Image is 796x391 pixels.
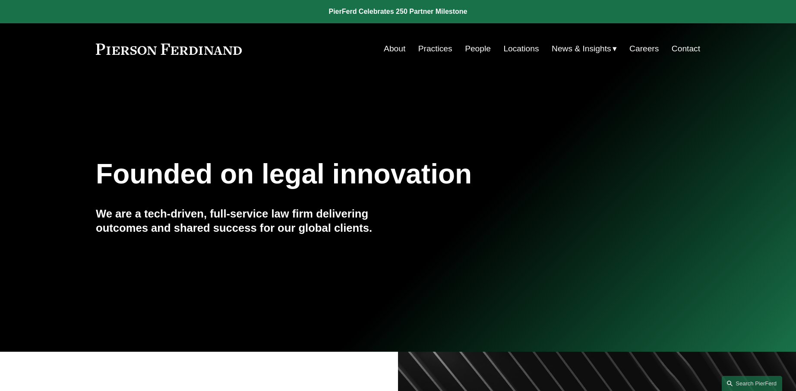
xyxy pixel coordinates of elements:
a: People [465,41,491,57]
a: Search this site [722,376,782,391]
h4: We are a tech-driven, full-service law firm delivering outcomes and shared success for our global... [96,207,398,235]
span: News & Insights [552,41,611,57]
a: Practices [418,41,452,57]
a: About [384,41,405,57]
h1: Founded on legal innovation [96,158,600,190]
a: Locations [503,41,539,57]
a: Contact [672,41,700,57]
a: folder dropdown [552,41,617,57]
a: Careers [629,41,659,57]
